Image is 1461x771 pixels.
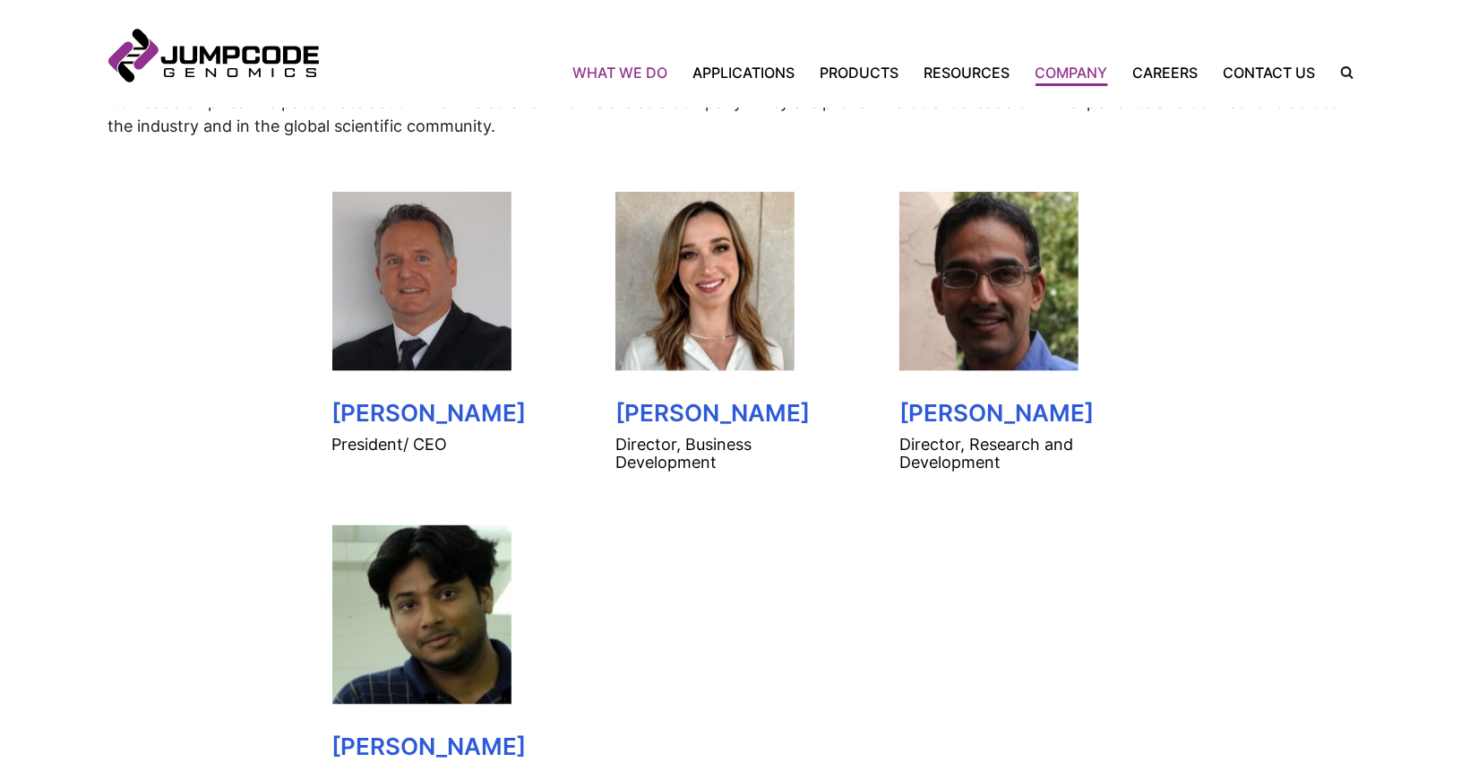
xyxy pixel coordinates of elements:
[332,400,563,427] h3: [PERSON_NAME]
[808,62,912,83] a: Products
[1023,62,1121,83] a: Company
[1121,62,1211,83] a: Careers
[332,192,511,371] img: Mike Salter - Jumpcode CEO
[1328,66,1354,79] label: Search the site.
[1211,62,1328,83] a: Contact Us
[899,400,1130,427] h3: [PERSON_NAME]
[899,436,1130,472] h4: Director, Research and Development
[573,62,681,83] a: What We Do
[332,733,563,760] h3: [PERSON_NAME]
[615,400,846,427] h3: [PERSON_NAME]
[615,436,846,472] h4: Director, Business Development
[681,62,808,83] a: Applications
[319,62,1328,83] nav: Primary Navigation
[108,90,1354,138] p: Our leadership team is passionate about what we do and who we are as a company. They are proven l...
[332,436,563,454] h4: President/ CEO
[912,62,1023,83] a: Resources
